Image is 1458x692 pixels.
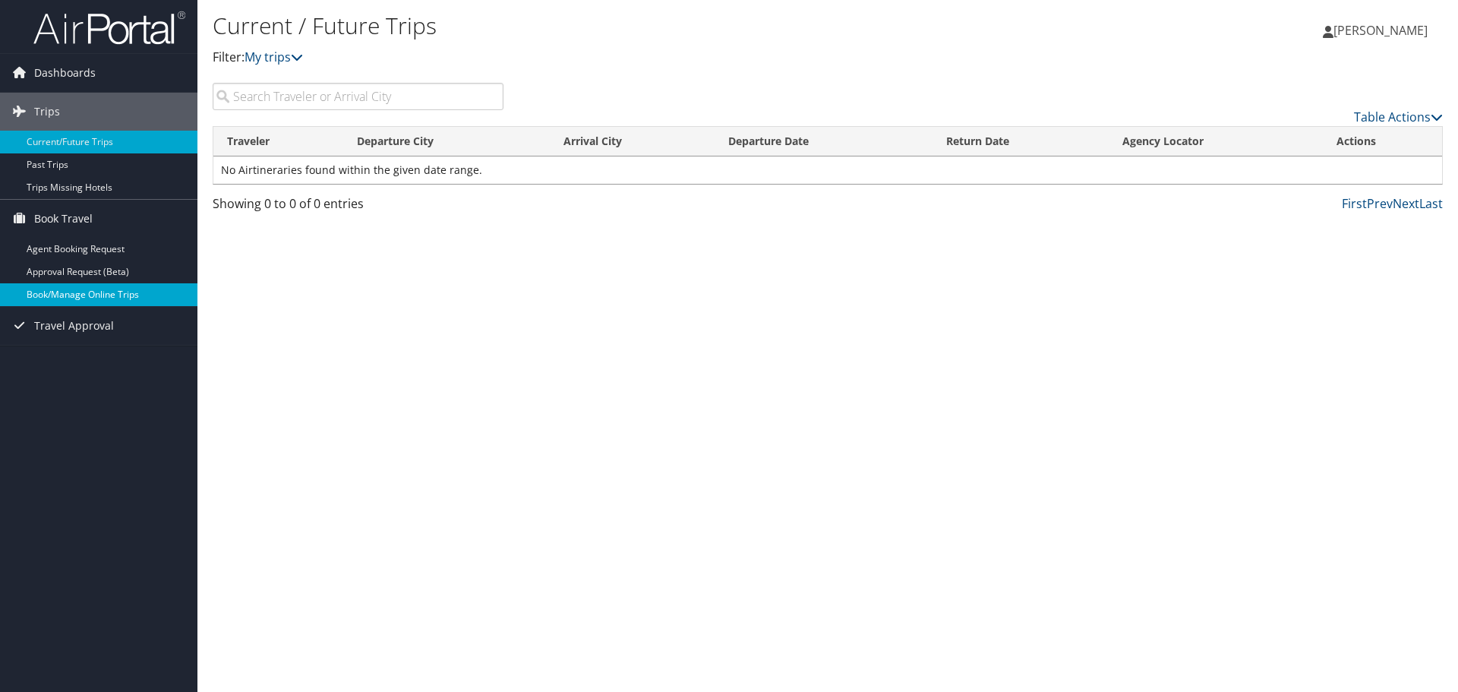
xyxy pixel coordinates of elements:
[1333,22,1428,39] span: [PERSON_NAME]
[1109,127,1323,156] th: Agency Locator: activate to sort column ascending
[34,54,96,92] span: Dashboards
[213,194,503,220] div: Showing 0 to 0 of 0 entries
[1342,195,1367,212] a: First
[933,127,1109,156] th: Return Date: activate to sort column ascending
[1354,109,1443,125] a: Table Actions
[213,83,503,110] input: Search Traveler or Arrival City
[34,93,60,131] span: Trips
[33,10,185,46] img: airportal-logo.png
[1323,8,1443,53] a: [PERSON_NAME]
[213,10,1033,42] h1: Current / Future Trips
[213,48,1033,68] p: Filter:
[343,127,550,156] th: Departure City: activate to sort column ascending
[213,156,1442,184] td: No Airtineraries found within the given date range.
[550,127,715,156] th: Arrival City: activate to sort column ascending
[1367,195,1393,212] a: Prev
[1393,195,1419,212] a: Next
[34,200,93,238] span: Book Travel
[1419,195,1443,212] a: Last
[715,127,933,156] th: Departure Date: activate to sort column descending
[245,49,303,65] a: My trips
[213,127,343,156] th: Traveler: activate to sort column ascending
[34,307,114,345] span: Travel Approval
[1323,127,1442,156] th: Actions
